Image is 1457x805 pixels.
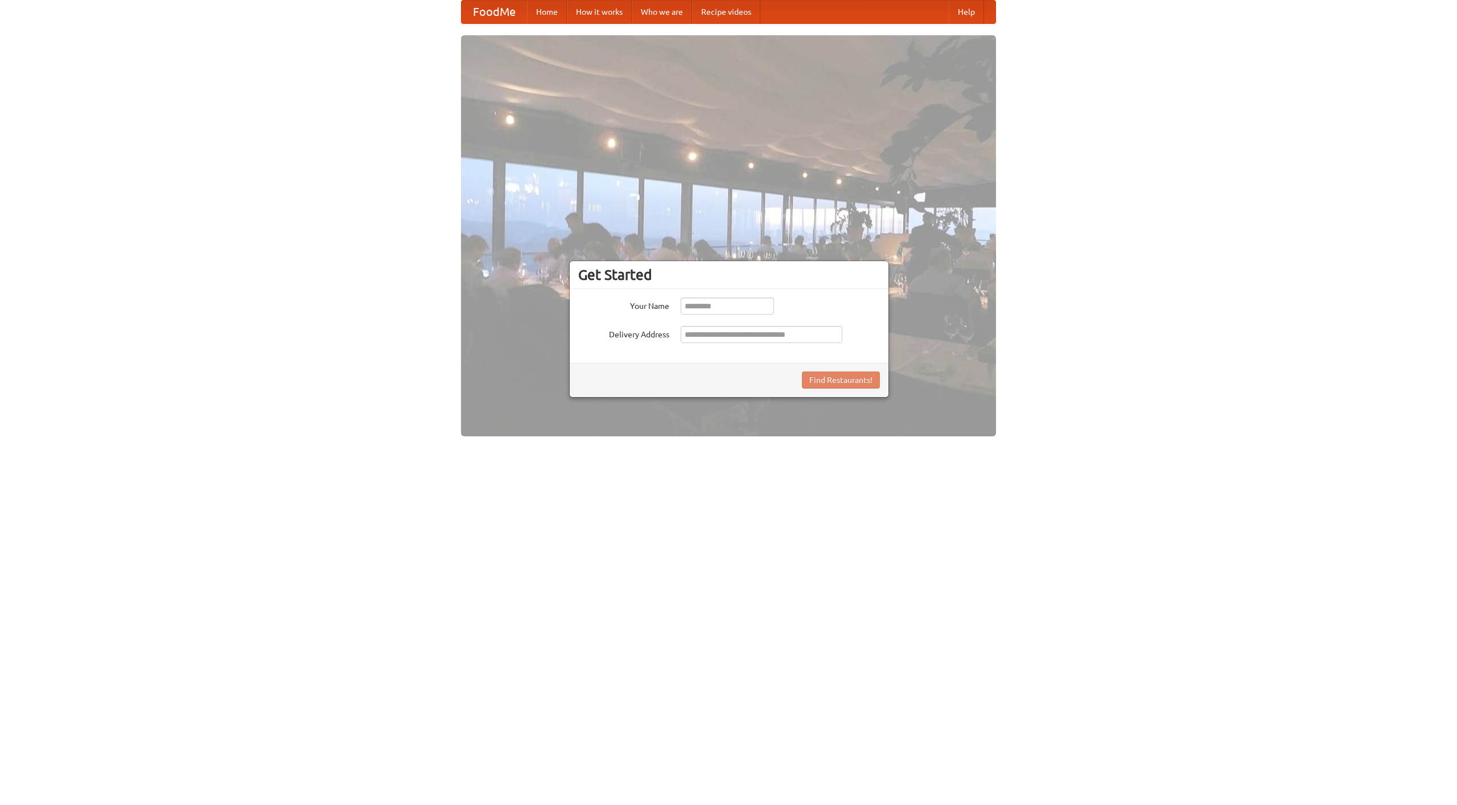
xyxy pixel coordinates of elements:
a: Recipe videos [692,1,760,23]
a: Home [527,1,567,23]
a: How it works [567,1,632,23]
button: Find Restaurants! [802,371,880,389]
label: Delivery Address [578,326,669,340]
a: FoodMe [462,1,527,23]
h3: Get Started [578,266,880,283]
a: Who we are [632,1,692,23]
a: Help [949,1,984,23]
label: Your Name [578,298,669,312]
